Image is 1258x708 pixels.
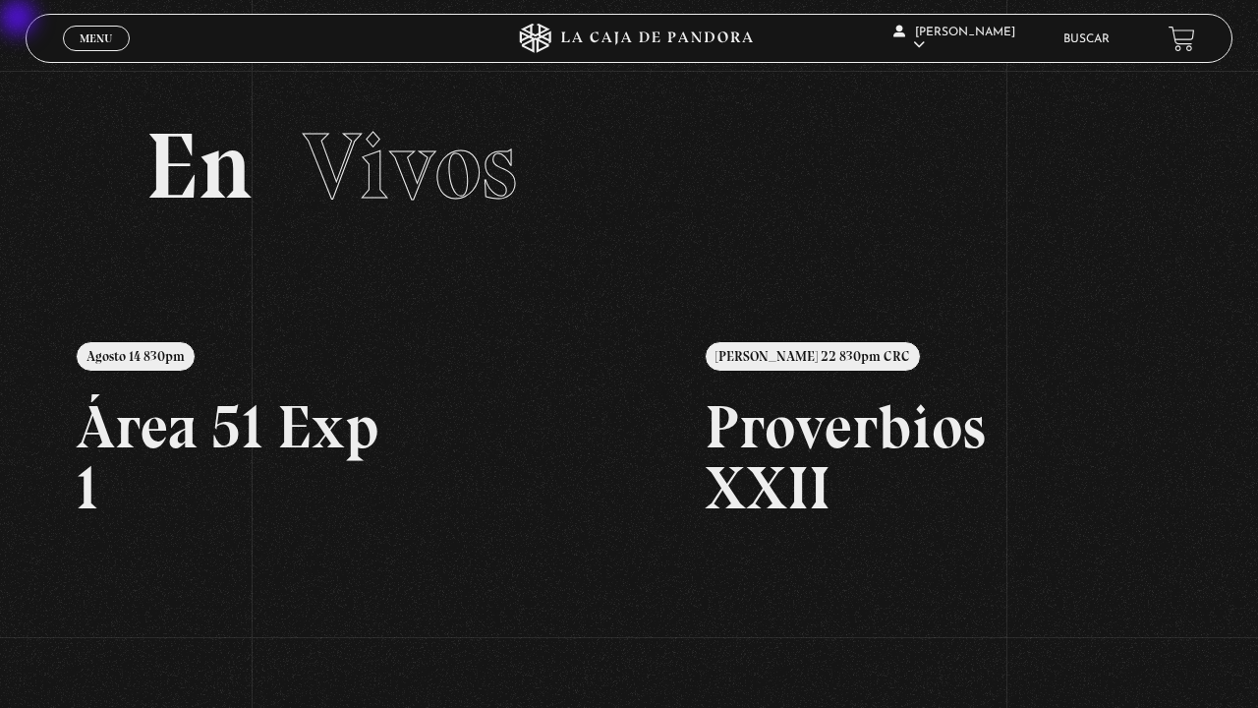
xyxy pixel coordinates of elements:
a: Buscar [1063,33,1110,45]
span: Vivos [303,110,517,222]
span: [PERSON_NAME] [893,27,1015,51]
h2: En [145,120,1112,213]
span: Cerrar [74,49,120,63]
a: View your shopping cart [1169,26,1195,52]
span: Menu [80,32,112,44]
